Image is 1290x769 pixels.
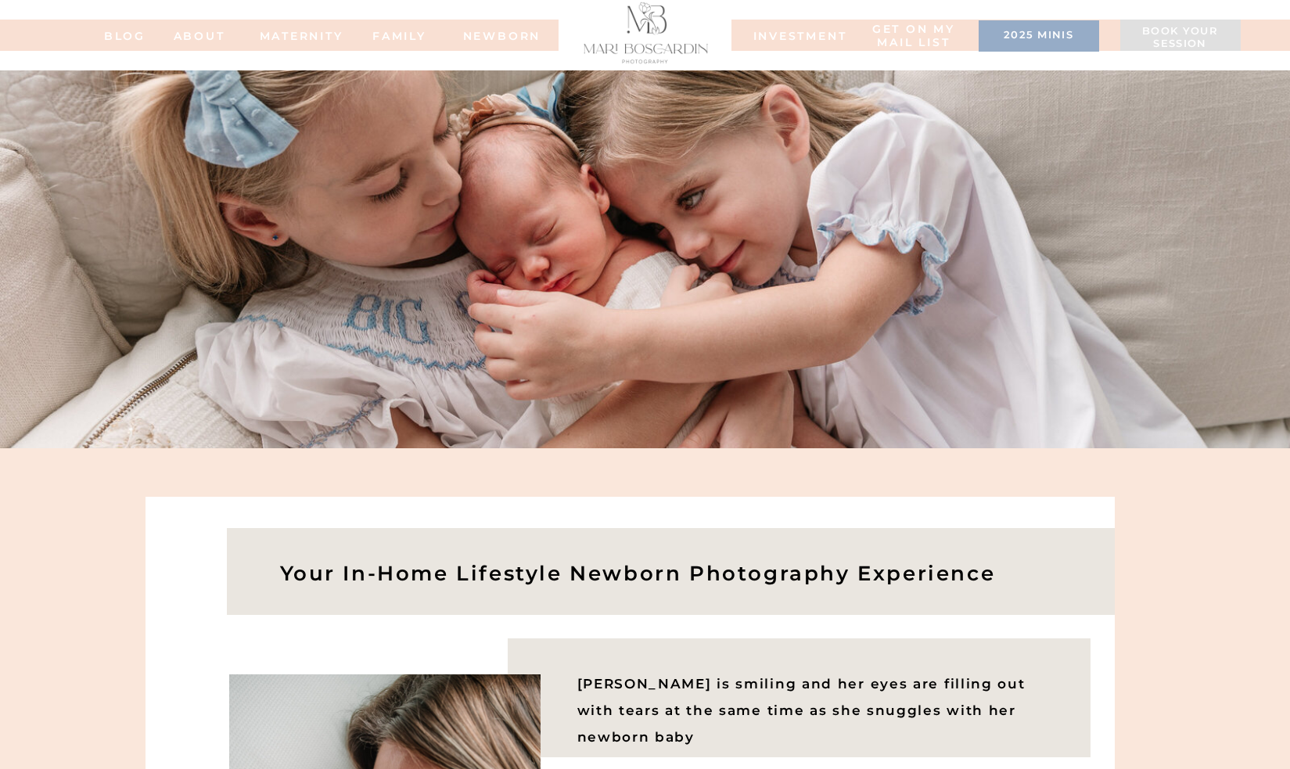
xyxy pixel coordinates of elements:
[458,30,547,41] a: NEWBORN
[986,29,1091,45] a: 2025 minis
[260,30,322,41] a: MATERNITY
[1128,25,1233,52] a: Book your session
[94,30,156,41] a: BLOG
[870,23,958,50] a: Get on my MAIL list
[753,30,832,41] a: INVESTMENT
[280,553,1051,572] h2: Your In-Home Lifestyle Newborn Photography Experience
[368,30,431,41] a: FAMILy
[577,670,1061,689] p: [PERSON_NAME] is smiling and her eyes are filling out with tears at the same time as she snuggles...
[156,30,243,41] a: ABOUT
